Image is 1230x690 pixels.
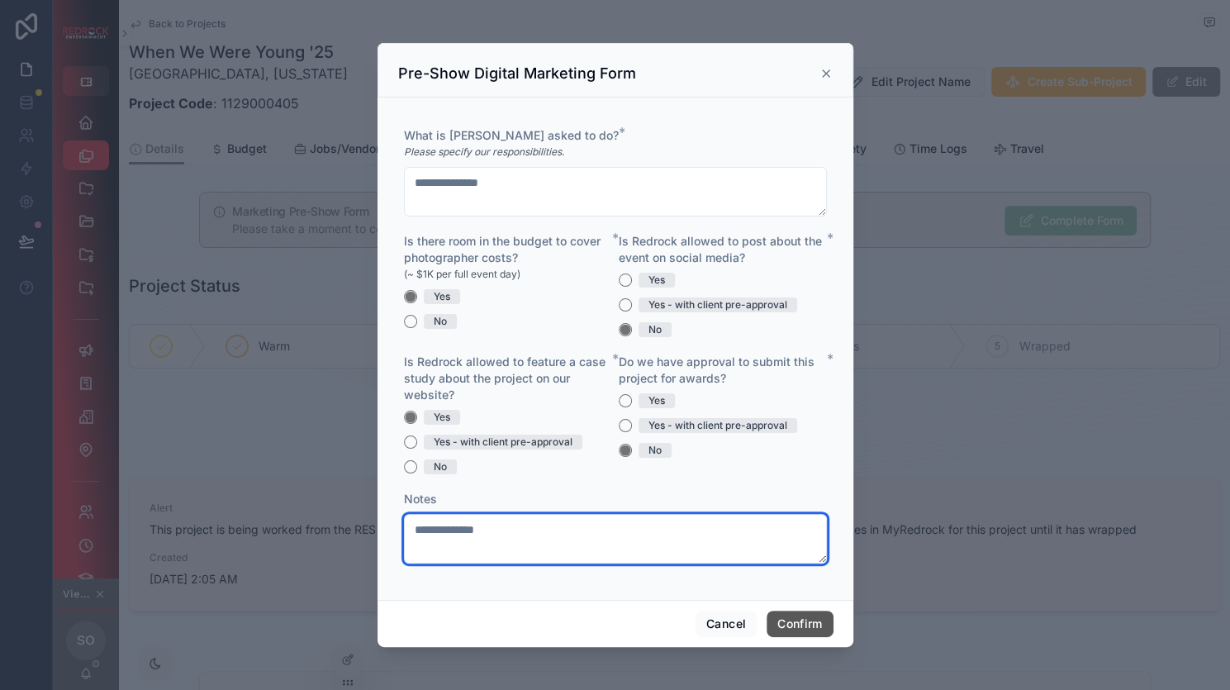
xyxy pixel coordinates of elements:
div: Yes - with client pre-approval [648,297,787,312]
div: Yes - with client pre-approval [434,435,572,450]
em: Please specify our responsibilities. [404,145,564,159]
span: Is Redrock allowed to post about the event on social media? [619,234,822,264]
span: Notes [404,492,437,506]
div: No [648,322,662,337]
div: No [648,443,662,458]
span: (~ $1K per full event day) [404,268,520,281]
h3: Pre-Show Digital Marketing Form [398,64,636,83]
span: Is there room in the budget to cover photographer costs? [404,234,601,264]
span: Do we have approval to submit this project for awards? [619,355,814,385]
span: Is Redrock allowed to feature a case study about the project on our website? [404,355,606,402]
button: Confirm [767,611,833,637]
span: What is [PERSON_NAME] asked to do? [404,128,619,142]
button: Cancel [696,611,757,637]
div: No [434,314,447,329]
div: No [434,459,447,474]
div: Yes [648,273,665,288]
div: Yes [648,393,665,408]
div: Yes [434,410,450,425]
div: Yes - with client pre-approval [648,418,787,433]
div: Yes [434,289,450,304]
